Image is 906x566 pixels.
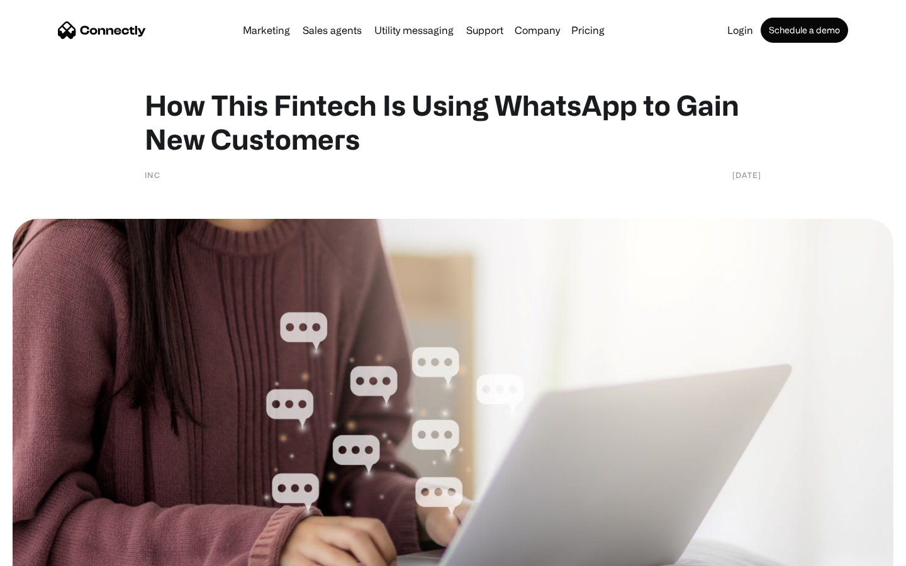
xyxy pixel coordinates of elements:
[761,18,848,43] a: Schedule a demo
[732,169,761,181] div: [DATE]
[722,25,758,35] a: Login
[238,25,295,35] a: Marketing
[369,25,459,35] a: Utility messaging
[25,544,75,562] ul: Language list
[515,21,560,39] div: Company
[566,25,610,35] a: Pricing
[461,25,508,35] a: Support
[298,25,367,35] a: Sales agents
[13,544,75,562] aside: Language selected: English
[145,169,160,181] div: INC
[145,88,761,156] h1: How This Fintech Is Using WhatsApp to Gain New Customers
